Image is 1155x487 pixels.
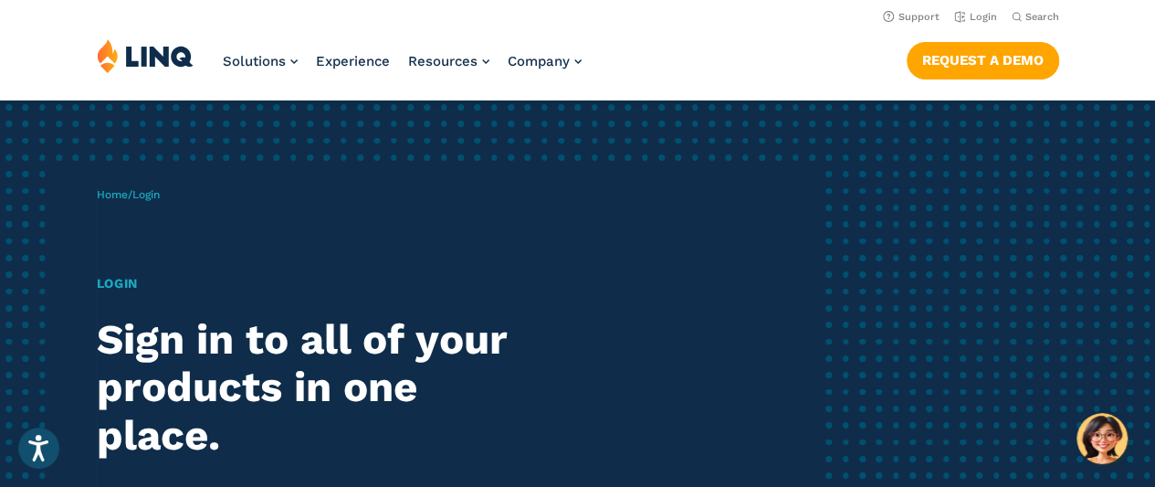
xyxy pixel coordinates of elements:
[954,11,997,23] a: Login
[223,53,298,69] a: Solutions
[1025,11,1059,23] span: Search
[97,38,194,73] img: LINQ | K‑12 Software
[508,53,582,69] a: Company
[223,53,286,69] span: Solutions
[223,38,582,99] nav: Primary Navigation
[408,53,478,69] span: Resources
[907,42,1059,79] a: Request a Demo
[1012,10,1059,24] button: Open Search Bar
[508,53,570,69] span: Company
[408,53,489,69] a: Resources
[1076,413,1128,464] button: Hello, have a question? Let’s chat.
[97,316,541,461] h2: Sign in to all of your products in one place.
[907,38,1059,79] nav: Button Navigation
[97,274,541,293] h1: Login
[97,188,160,201] span: /
[316,53,390,69] a: Experience
[97,188,128,201] a: Home
[132,188,160,201] span: Login
[883,11,940,23] a: Support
